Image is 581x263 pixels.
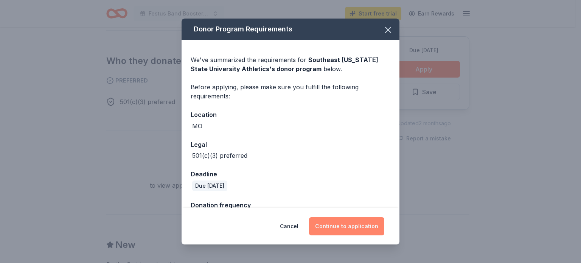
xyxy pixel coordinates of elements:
[191,82,390,101] div: Before applying, please make sure you fulfill the following requirements:
[192,121,202,131] div: MO
[192,151,247,160] div: 501(c)(3) preferred
[192,181,227,191] div: Due [DATE]
[191,110,390,120] div: Location
[280,217,298,235] button: Cancel
[191,200,390,210] div: Donation frequency
[191,140,390,149] div: Legal
[191,55,390,73] div: We've summarized the requirements for below.
[191,169,390,179] div: Deadline
[182,19,399,40] div: Donor Program Requirements
[309,217,384,235] button: Continue to application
